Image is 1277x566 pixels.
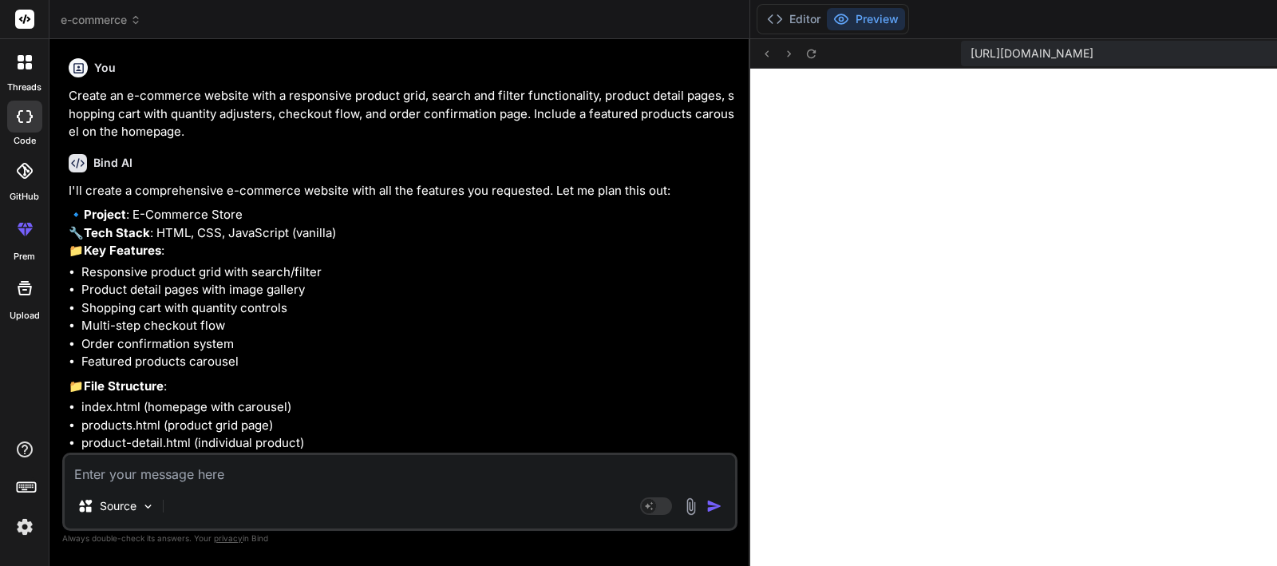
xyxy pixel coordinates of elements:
li: index.html (homepage with carousel) [81,398,734,417]
p: Create an e-commerce website with a responsive product grid, search and filter functionality, pro... [69,87,734,141]
li: Order confirmation system [81,335,734,354]
strong: Tech Stack [84,225,150,240]
span: privacy [214,533,243,543]
h6: You [94,60,116,76]
span: e-commerce [61,12,141,28]
img: Pick Models [141,500,155,513]
label: code [14,134,36,148]
strong: File Structure [84,378,164,394]
p: I'll create a comprehensive e-commerce website with all the features you requested. Let me plan t... [69,182,734,200]
button: Editor [761,8,827,30]
label: threads [7,81,42,94]
li: Product detail pages with image gallery [81,281,734,299]
p: 🔹 : E-Commerce Store 🔧 : HTML, CSS, JavaScript (vanilla) 📁 : [69,206,734,260]
p: 📁 : [69,378,734,396]
strong: Key Features [84,243,161,258]
img: attachment [682,497,700,516]
label: prem [14,250,35,263]
p: Source [100,498,136,514]
li: products.html (product grid page) [81,417,734,435]
li: Responsive product grid with search/filter [81,263,734,282]
li: Multi-step checkout flow [81,317,734,335]
img: settings [11,513,38,540]
p: Always double-check its answers. Your in Bind [62,531,737,546]
img: icon [706,498,722,514]
li: Featured products carousel [81,353,734,371]
strong: Project [84,207,126,222]
label: Upload [10,309,40,323]
span: [URL][DOMAIN_NAME] [971,46,1093,61]
h6: Bind AI [93,155,132,171]
li: Shopping cart with quantity controls [81,299,734,318]
li: product-detail.html (individual product) [81,434,734,453]
button: Preview [827,8,905,30]
label: GitHub [10,190,39,204]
